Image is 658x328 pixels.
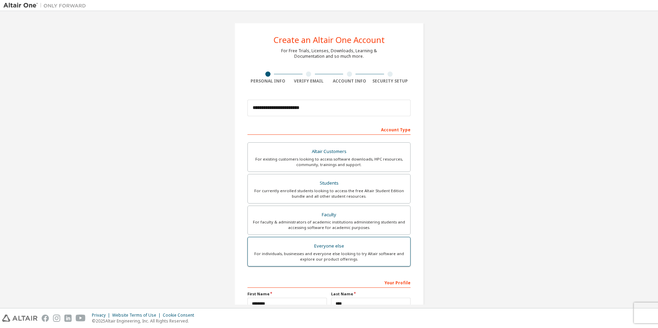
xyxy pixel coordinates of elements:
[3,2,89,9] img: Altair One
[42,315,49,322] img: facebook.svg
[329,78,370,84] div: Account Info
[53,315,60,322] img: instagram.svg
[252,210,406,220] div: Faculty
[247,124,411,135] div: Account Type
[76,315,86,322] img: youtube.svg
[274,36,385,44] div: Create an Altair One Account
[2,315,38,322] img: altair_logo.svg
[247,291,327,297] label: First Name
[370,78,411,84] div: Security Setup
[163,313,198,318] div: Cookie Consent
[252,251,406,262] div: For individuals, businesses and everyone else looking to try Altair software and explore our prod...
[252,147,406,156] div: Altair Customers
[92,313,112,318] div: Privacy
[247,78,288,84] div: Personal Info
[288,78,329,84] div: Verify Email
[252,156,406,167] div: For existing customers looking to access software downloads, HPC resources, community, trainings ...
[112,313,163,318] div: Website Terms of Use
[252,178,406,188] div: Students
[252,219,406,230] div: For faculty & administrators of academic institutions administering students and accessing softwa...
[252,241,406,251] div: Everyone else
[281,48,377,59] div: For Free Trials, Licenses, Downloads, Learning & Documentation and so much more.
[331,291,411,297] label: Last Name
[247,277,411,288] div: Your Profile
[92,318,198,324] p: © 2025 Altair Engineering, Inc. All Rights Reserved.
[252,188,406,199] div: For currently enrolled students looking to access the free Altair Student Edition bundle and all ...
[64,315,72,322] img: linkedin.svg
